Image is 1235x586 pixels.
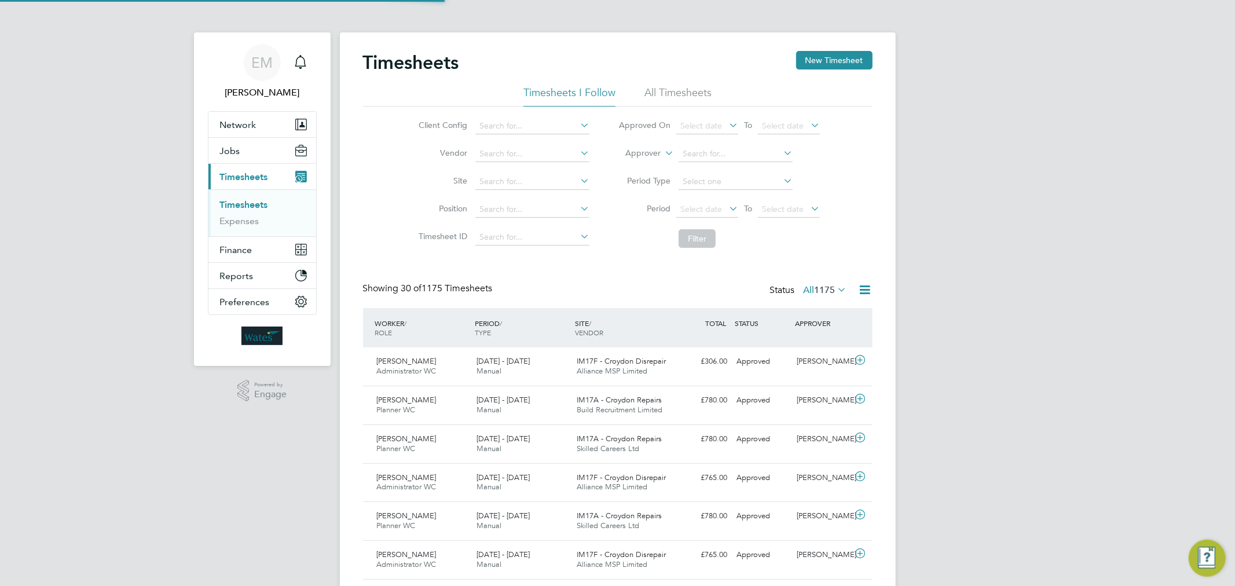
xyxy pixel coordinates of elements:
[679,146,793,162] input: Search for...
[577,559,647,569] span: Alliance MSP Limited
[577,550,666,559] span: IM17F - Croydon Disrepair
[375,328,393,337] span: ROLE
[815,284,835,296] span: 1175
[672,391,732,410] div: £780.00
[220,270,254,281] span: Reports
[415,203,467,214] label: Position
[680,120,722,131] span: Select date
[472,313,572,343] div: PERIOD
[741,118,756,133] span: To
[732,468,793,488] div: Approved
[792,391,852,410] div: [PERSON_NAME]
[363,283,495,295] div: Showing
[792,430,852,449] div: [PERSON_NAME]
[618,203,670,214] label: Period
[618,120,670,130] label: Approved On
[589,318,591,328] span: /
[792,313,852,334] div: APPROVER
[792,352,852,371] div: [PERSON_NAME]
[220,199,268,210] a: Timesheets
[475,174,589,190] input: Search for...
[208,237,316,262] button: Finance
[475,202,589,218] input: Search for...
[477,444,501,453] span: Manual
[475,229,589,246] input: Search for...
[672,507,732,526] div: £780.00
[220,215,259,226] a: Expenses
[477,434,530,444] span: [DATE] - [DATE]
[706,318,727,328] span: TOTAL
[475,146,589,162] input: Search for...
[672,430,732,449] div: £780.00
[577,366,647,376] span: Alliance MSP Limited
[792,507,852,526] div: [PERSON_NAME]
[254,380,287,390] span: Powered by
[477,521,501,530] span: Manual
[377,366,437,376] span: Administrator WC
[732,545,793,565] div: Approved
[477,511,530,521] span: [DATE] - [DATE]
[672,468,732,488] div: £765.00
[477,395,530,405] span: [DATE] - [DATE]
[644,86,712,107] li: All Timesheets
[237,380,287,402] a: Powered byEngage
[477,473,530,482] span: [DATE] - [DATE]
[1189,540,1226,577] button: Engage Resource Center
[254,390,287,400] span: Engage
[208,44,317,100] a: EM[PERSON_NAME]
[732,507,793,526] div: Approved
[208,289,316,314] button: Preferences
[618,175,670,186] label: Period Type
[672,352,732,371] div: £306.00
[377,511,437,521] span: [PERSON_NAME]
[401,283,422,294] span: 30 of
[251,55,273,70] span: EM
[377,521,416,530] span: Planner WC
[220,119,256,130] span: Network
[475,118,589,134] input: Search for...
[363,51,459,74] h2: Timesheets
[741,201,756,216] span: To
[679,229,716,248] button: Filter
[577,473,666,482] span: IM17F - Croydon Disrepair
[208,86,317,100] span: Ernest Mazur
[762,120,804,131] span: Select date
[577,444,639,453] span: Skilled Careers Ltd
[477,366,501,376] span: Manual
[577,356,666,366] span: IM17F - Croydon Disrepair
[372,313,472,343] div: WORKER
[377,550,437,559] span: [PERSON_NAME]
[762,204,804,214] span: Select date
[377,395,437,405] span: [PERSON_NAME]
[732,391,793,410] div: Approved
[208,138,316,163] button: Jobs
[792,545,852,565] div: [PERSON_NAME]
[401,283,493,294] span: 1175 Timesheets
[377,559,437,569] span: Administrator WC
[796,51,873,69] button: New Timesheet
[377,444,416,453] span: Planner WC
[770,283,849,299] div: Status
[415,120,467,130] label: Client Config
[415,148,467,158] label: Vendor
[475,328,491,337] span: TYPE
[405,318,407,328] span: /
[208,164,316,189] button: Timesheets
[672,545,732,565] div: £765.00
[194,32,331,366] nav: Main navigation
[577,482,647,492] span: Alliance MSP Limited
[523,86,615,107] li: Timesheets I Follow
[577,434,662,444] span: IM17A - Croydon Repairs
[377,405,416,415] span: Planner WC
[577,405,662,415] span: Build Recruitment Limited
[220,145,240,156] span: Jobs
[377,473,437,482] span: [PERSON_NAME]
[577,395,662,405] span: IM17A - Croydon Repairs
[377,356,437,366] span: [PERSON_NAME]
[477,356,530,366] span: [DATE] - [DATE]
[415,231,467,241] label: Timesheet ID
[680,204,722,214] span: Select date
[208,327,317,345] a: Go to home page
[804,284,847,296] label: All
[577,521,639,530] span: Skilled Careers Ltd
